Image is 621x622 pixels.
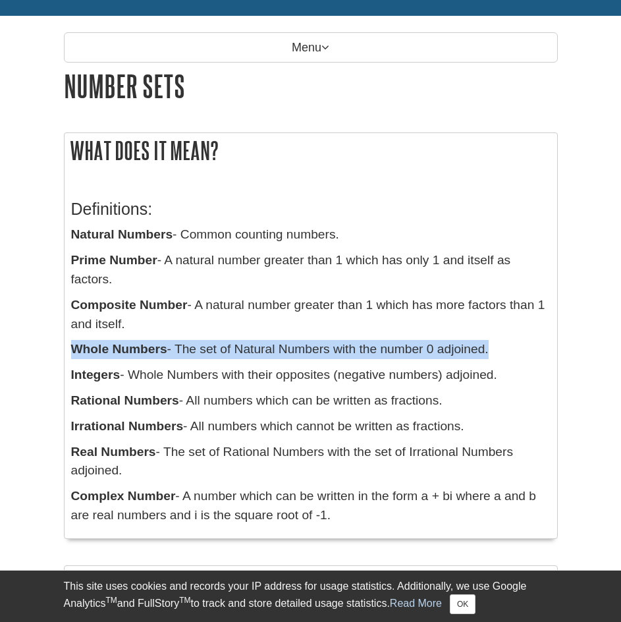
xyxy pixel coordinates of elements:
[65,566,557,604] h2: What does it look like?
[71,393,179,407] b: Rational Numbers
[71,342,167,356] b: Whole Numbers
[71,487,551,525] p: - A number which can be written in the form a + bi where a and b are real numbers and i is the sq...
[64,69,558,103] h1: Number Sets
[64,32,558,63] p: Menu
[71,489,176,503] b: Complex Number
[71,443,551,481] p: - The set of Rational Numbers with the set of Irrational Numbers adjoined.
[71,298,188,312] b: Composite Number
[65,133,557,168] h2: What does it mean?
[71,253,157,267] b: Prime Number
[71,391,551,410] p: - All numbers which can be written as fractions.
[179,596,190,605] sup: TM
[71,296,551,334] p: - A natural number greater than 1 which has more factors than 1 and itself.
[71,368,121,382] b: Integers
[71,445,156,459] b: Real Numbers
[71,366,551,385] p: - Whole Numbers with their opposites (negative numbers) adjoined.
[64,579,558,614] div: This site uses cookies and records your IP address for usage statistics. Additionally, we use Goo...
[71,227,173,241] b: Natural Numbers
[71,419,184,433] b: Irrational Numbers
[71,417,551,436] p: - All numbers which cannot be written as fractions.
[71,340,551,359] p: - The set of Natural Numbers with the number 0 adjoined.
[390,598,442,609] a: Read More
[450,594,475,614] button: Close
[71,200,551,219] h3: Definitions:
[106,596,117,605] sup: TM
[71,251,551,289] p: - A natural number greater than 1 which has only 1 and itself as factors.
[71,225,551,244] p: - Common counting numbers.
